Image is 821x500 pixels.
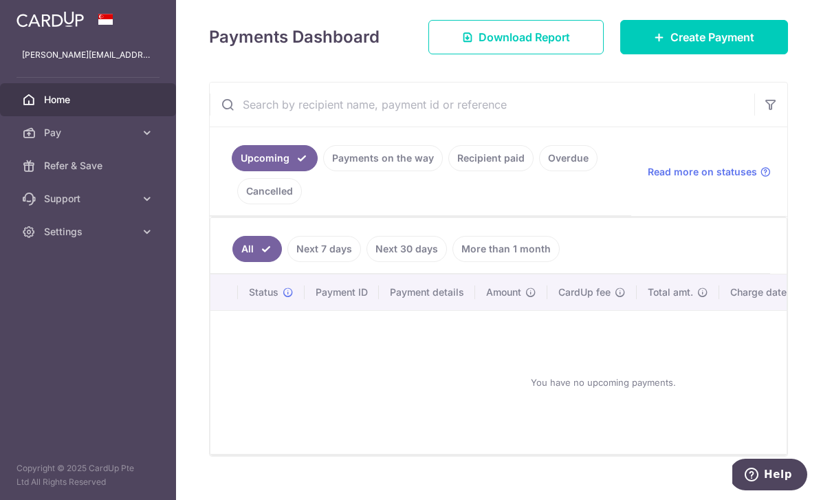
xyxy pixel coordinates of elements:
a: Payments on the way [323,145,443,171]
img: CardUp [17,11,84,28]
input: Search by recipient name, payment id or reference [210,83,754,127]
span: Settings [44,225,135,239]
a: Next 30 days [366,236,447,262]
a: Create Payment [620,20,788,54]
h4: Payments Dashboard [209,25,380,50]
a: Upcoming [232,145,318,171]
a: Read more on statuses [648,165,771,179]
a: More than 1 month [452,236,560,262]
span: Create Payment [670,29,754,45]
span: Amount [486,285,521,299]
th: Payment details [379,274,475,310]
span: Pay [44,126,135,140]
span: CardUp fee [558,285,611,299]
span: Home [44,93,135,107]
a: Cancelled [237,178,302,204]
span: Support [44,192,135,206]
th: Payment ID [305,274,379,310]
span: Charge date [730,285,787,299]
p: [PERSON_NAME][EMAIL_ADDRESS][DOMAIN_NAME] [22,48,154,62]
a: Next 7 days [287,236,361,262]
iframe: Opens a widget where you can find more information [732,459,807,493]
a: Recipient paid [448,145,534,171]
span: Refer & Save [44,159,135,173]
span: Download Report [479,29,570,45]
span: Status [249,285,278,299]
span: Total amt. [648,285,693,299]
a: Overdue [539,145,598,171]
span: Read more on statuses [648,165,757,179]
a: Download Report [428,20,604,54]
a: All [232,236,282,262]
